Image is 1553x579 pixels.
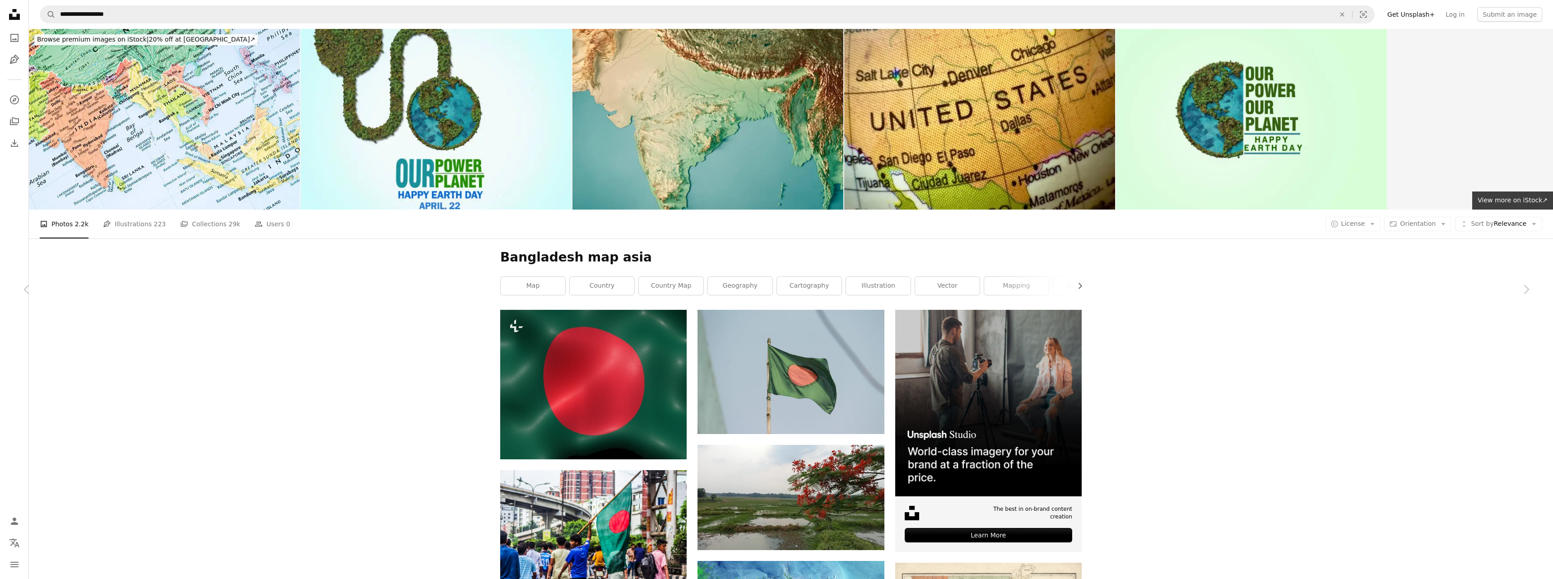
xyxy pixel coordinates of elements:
[1384,217,1451,231] button: Orientation
[501,277,565,295] a: map
[697,493,884,501] a: a tree with red flowers in the middle of a field
[895,310,1082,552] a: The best in on-brand content creationLearn More
[895,310,1082,496] img: file-1715651741414-859baba4300dimage
[1440,7,1470,22] a: Log in
[905,506,919,520] img: file-1631678316303-ed18b8b5cb9cimage
[1382,7,1440,22] a: Get Unsplash+
[5,534,23,552] button: Language
[639,277,703,295] a: country map
[697,445,884,550] img: a tree with red flowers in the middle of a field
[500,380,687,388] a: a green and red background with a red circle
[1471,220,1493,227] span: Sort by
[697,310,884,434] img: a green flag on a pole
[103,210,166,238] a: Illustrations 223
[846,277,911,295] a: illustration
[228,219,240,229] span: 29k
[708,277,772,295] a: geography
[905,528,1072,542] div: Learn More
[5,112,23,131] a: Collections
[970,505,1072,521] span: The best in on-brand content creation
[301,29,572,210] img: Our power our planet earth day concept. 3d earth map and power pin shapes isolated with trees and...
[5,51,23,69] a: Illustrations
[570,277,634,295] a: country
[1400,220,1436,227] span: Orientation
[29,29,263,51] a: Browse premium images on iStock|20% off at [GEOGRAPHIC_DATA]↗
[37,36,255,43] span: 20% off at [GEOGRAPHIC_DATA] ↗
[1455,217,1542,231] button: Sort byRelevance
[1471,219,1526,229] span: Relevance
[1499,246,1553,333] a: Next
[1478,196,1548,204] span: View more on iStock ↗
[1116,29,1387,210] img: Our power our planet earth day concept. 3d earth map shapes isolated with trees and water.
[572,29,843,210] img: India 3D Render Topographic Map Color
[1341,220,1365,227] span: License
[154,219,166,229] span: 223
[5,512,23,530] a: Log in / Sign up
[1472,191,1553,210] a: View more on iStock↗
[1332,6,1352,23] button: Clear
[40,5,1375,23] form: Find visuals sitewide
[844,29,1115,210] img: Close-Up of USA Map Highlighting Major Cities
[1353,6,1374,23] button: Visual search
[5,556,23,574] button: Menu
[915,277,980,295] a: vector
[5,29,23,47] a: Photos
[500,249,1082,266] h1: Bangladesh map asia
[1053,277,1118,295] a: geographic
[180,210,240,238] a: Collections 29k
[5,91,23,109] a: Explore
[500,528,687,536] a: A group of people walking down a street holding a flag
[500,310,687,459] img: a green and red background with a red circle
[1477,7,1542,22] button: Submit an image
[777,277,842,295] a: cartography
[697,368,884,376] a: a green flag on a pole
[1325,217,1381,231] button: License
[984,277,1049,295] a: mapping
[5,134,23,152] a: Download History
[286,219,290,229] span: 0
[1072,277,1082,295] button: scroll list to the right
[40,6,56,23] button: Search Unsplash
[29,29,300,210] img: India and Malaysia regional map
[255,210,290,238] a: Users 0
[37,36,149,43] span: Browse premium images on iStock |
